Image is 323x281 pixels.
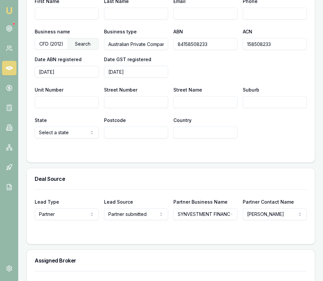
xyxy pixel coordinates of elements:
label: Street Name [173,87,202,93]
label: Business type [104,29,137,34]
label: Partner Contact Name [243,199,294,205]
label: Business name [35,29,70,34]
label: Country [173,117,192,123]
input: YYYY-MM-DD [104,66,168,78]
input: Enter business name [35,38,67,49]
label: Suburb [243,87,259,93]
input: YYYY-MM-DD [35,66,99,78]
h3: Deal Source [35,176,307,181]
img: emu-icon-u.png [5,7,13,15]
label: Unit Number [35,87,63,93]
h3: Assigned Broker [35,258,307,263]
label: Date GST registered [104,57,151,62]
label: State [35,117,47,123]
label: Date ABN registered [35,57,82,62]
label: Lead Source [104,199,133,205]
label: Lead Type [35,199,59,205]
label: Postcode [104,117,126,123]
label: Street Number [104,87,137,93]
div: Search [67,38,98,50]
label: Partner Business Name [173,199,228,205]
label: ACN [243,29,252,34]
label: ABN [173,29,183,34]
